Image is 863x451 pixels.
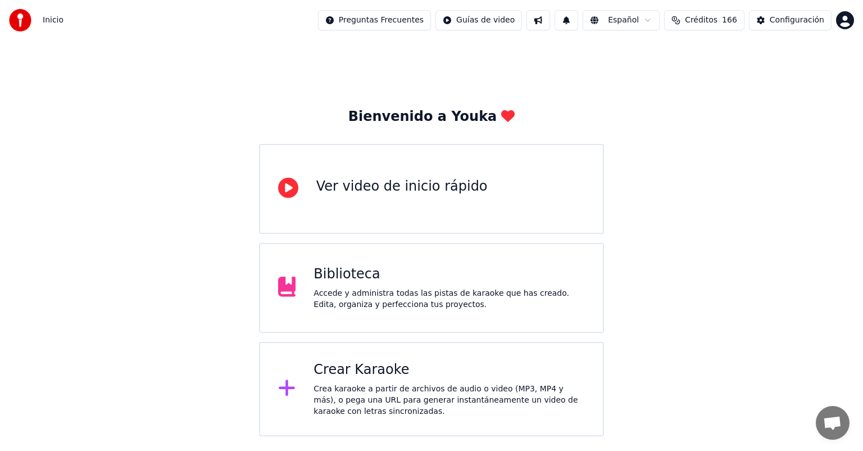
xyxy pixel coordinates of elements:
[314,265,585,283] div: Biblioteca
[348,108,515,126] div: Bienvenido a Youka
[314,361,585,379] div: Crear Karaoke
[749,10,832,30] button: Configuración
[43,15,63,26] span: Inicio
[314,288,585,310] div: Accede y administra todas las pistas de karaoke que has creado. Edita, organiza y perfecciona tus...
[318,10,431,30] button: Preguntas Frecuentes
[722,15,737,26] span: 166
[314,384,585,417] div: Crea karaoke a partir de archivos de audio o video (MP3, MP4 y más), o pega una URL para generar ...
[770,15,824,26] div: Configuración
[43,15,63,26] nav: breadcrumb
[664,10,744,30] button: Créditos166
[685,15,717,26] span: Créditos
[316,178,488,196] div: Ver video de inicio rápido
[435,10,522,30] button: Guías de video
[9,9,31,31] img: youka
[816,406,850,440] div: Chat abierto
